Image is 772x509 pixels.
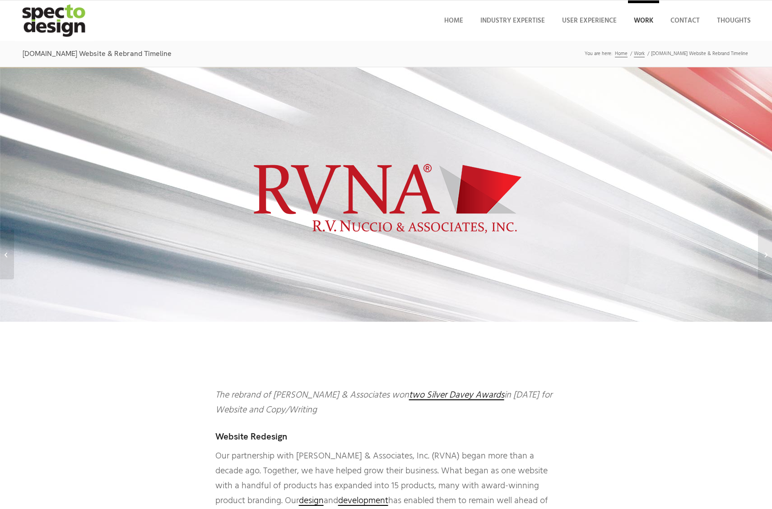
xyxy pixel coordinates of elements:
[338,494,388,508] a: development
[615,50,628,58] span: Home
[634,50,645,58] span: Work
[628,0,659,41] a: Work
[758,230,772,279] a: Health App iOS Development
[665,0,706,41] a: Contact
[647,50,649,58] span: /
[474,0,551,41] a: Industry Expertise
[562,15,617,26] span: User Experience
[251,154,521,235] img: rvnuccio-logo-rvna
[614,51,629,57] a: Home
[215,388,552,417] span: in [DATE] for Website and Copy/Writing
[215,449,548,508] span: Our partnership with [PERSON_NAME] & Associates, Inc. (RVNA) began more than a decade ago. Togeth...
[711,0,757,41] a: Thoughts
[480,15,545,26] span: Industry Expertise
[632,51,646,57] a: Work
[717,15,751,26] span: Thoughts
[670,15,700,26] span: Contact
[215,388,409,403] span: The rebrand of [PERSON_NAME] & Associates won
[556,0,623,41] a: User Experience
[585,50,612,58] span: You are here:
[215,430,287,442] span: Website Redesign
[651,50,748,58] span: [DOMAIN_NAME] Website & Rebrand Timeline
[23,49,172,58] span: [DOMAIN_NAME] Website & Rebrand Timeline
[438,0,469,41] a: Home
[15,0,94,41] img: specto-logo-2020
[299,494,324,508] a: design
[630,50,632,58] span: /
[634,15,653,26] span: Work
[444,15,463,26] span: Home
[324,494,338,508] span: and
[409,388,504,403] a: two Silver Davey Awards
